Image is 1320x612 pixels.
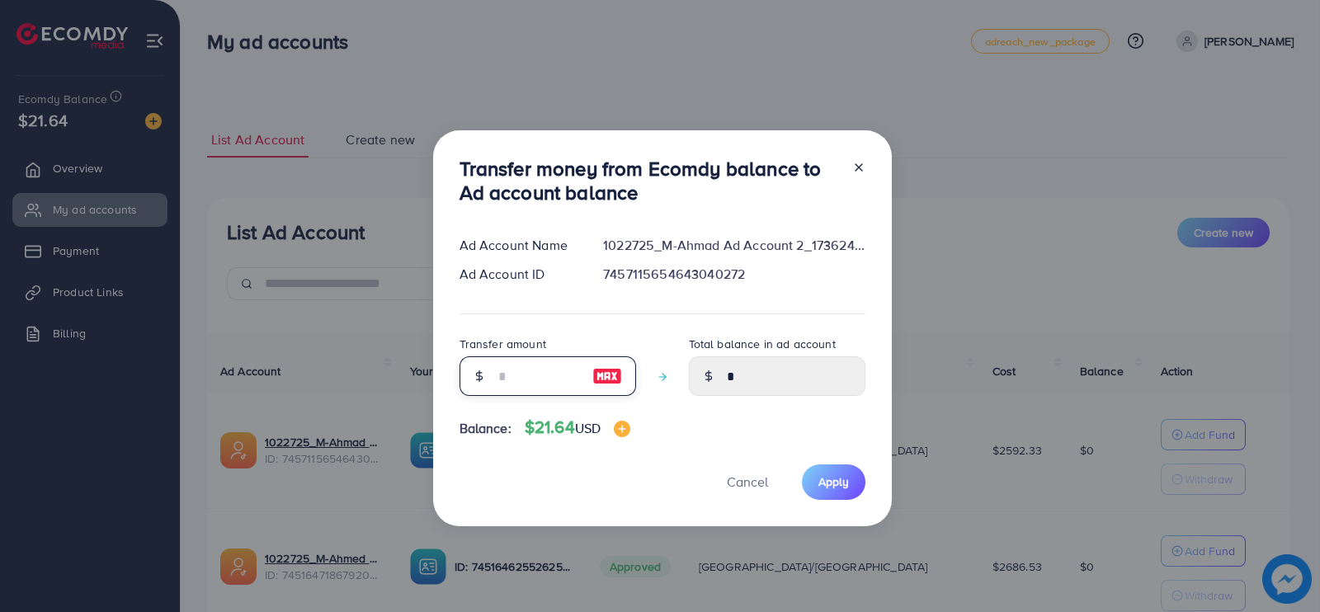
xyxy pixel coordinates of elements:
img: image [592,366,622,386]
div: Ad Account ID [446,265,591,284]
label: Transfer amount [460,336,546,352]
span: Cancel [727,473,768,491]
div: 7457115654643040272 [590,265,878,284]
h4: $21.64 [525,417,630,438]
div: 1022725_M-Ahmad Ad Account 2_1736245040763 [590,236,878,255]
h3: Transfer money from Ecomdy balance to Ad account balance [460,157,839,205]
span: USD [575,419,601,437]
button: Cancel [706,464,789,500]
label: Total balance in ad account [689,336,836,352]
img: image [614,421,630,437]
div: Ad Account Name [446,236,591,255]
button: Apply [802,464,865,500]
span: Balance: [460,419,511,438]
span: Apply [818,473,849,490]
